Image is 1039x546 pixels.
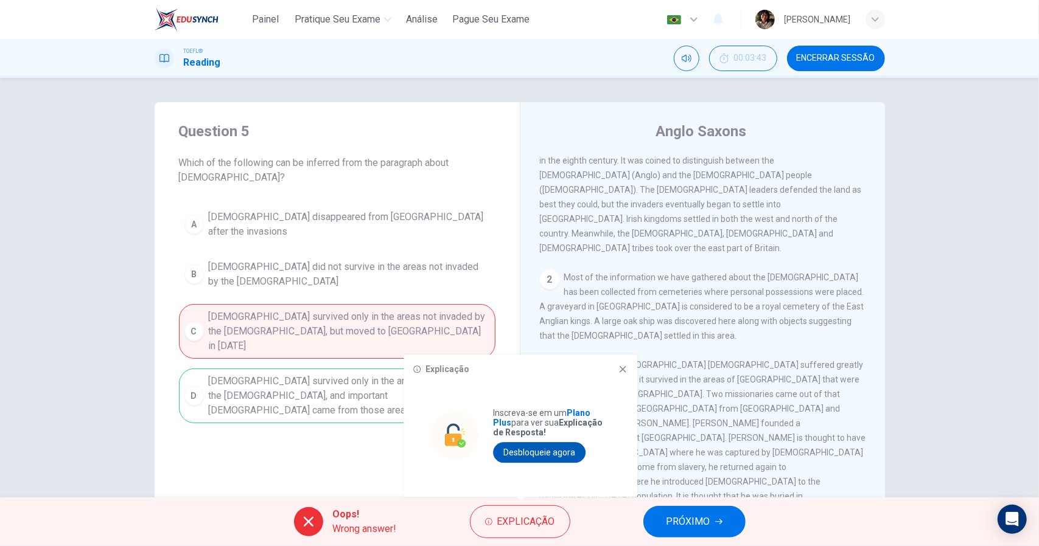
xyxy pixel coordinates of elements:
span: Análise [406,12,438,27]
h6: Explicação [425,364,469,374]
span: TOEFL® [184,47,203,55]
strong: Explicação de Resposta! [493,418,603,437]
img: EduSynch logo [155,7,219,32]
span: Most of the information we have gathered about the [DEMOGRAPHIC_DATA] has been collected from cem... [540,272,864,340]
span: Pague Seu Exame [452,12,530,27]
span: Explicação [497,513,555,530]
h1: Reading [184,55,221,70]
p: Inscreva-se em um para ver sua [493,408,611,437]
div: Esconder [709,46,777,71]
h4: Question 5 [179,122,495,141]
div: Silenciar [674,46,699,71]
div: [PERSON_NAME] [785,12,851,27]
span: 00:03:43 [734,54,767,63]
span: Pratique seu exame [295,12,380,27]
strong: Plano Plus [493,408,590,427]
span: Painel [252,12,279,27]
span: In the fifth century AD, Britain was being attacked by the [DEMOGRAPHIC_DATA], [DEMOGRAPHIC_DATA]... [540,97,862,253]
span: Oops! [333,507,397,522]
h4: Anglo Saxons [656,122,746,141]
span: Which of the following can be inferred from the paragraph about [DEMOGRAPHIC_DATA]? [179,156,495,185]
button: Desbloqueie agora [493,442,586,463]
div: 2 [540,270,559,289]
img: pt [666,15,682,24]
div: Open Intercom Messenger [998,505,1027,534]
span: Encerrar Sessão [797,54,875,63]
span: Wrong answer! [333,522,397,536]
span: PRÓXIMO [666,513,710,530]
img: Profile picture [755,10,775,29]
